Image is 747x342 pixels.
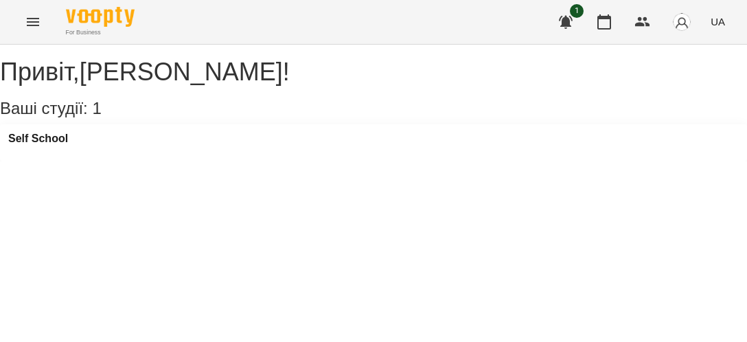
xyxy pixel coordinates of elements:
span: 1 [92,99,101,117]
img: avatar_s.png [672,12,691,32]
a: Self School [8,133,68,145]
span: For Business [66,28,135,37]
button: UA [705,9,731,34]
span: UA [711,14,725,29]
span: 1 [570,4,584,18]
button: Menu [16,5,49,38]
img: Voopty Logo [66,7,135,27]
